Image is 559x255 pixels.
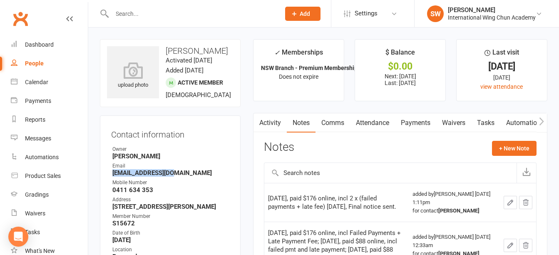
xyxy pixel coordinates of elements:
strong: [PERSON_NAME] [438,207,479,214]
div: Member Number [112,212,229,220]
div: Messages [25,135,51,142]
a: Attendance [350,113,395,132]
button: Add [285,7,320,21]
strong: S15672 [112,220,229,227]
div: People [25,60,44,67]
h3: Notes [264,141,294,156]
span: Settings [355,4,378,23]
div: [DATE] [464,73,539,82]
a: Tasks [471,113,500,132]
strong: [PERSON_NAME] [112,152,229,160]
strong: 0411 634 353 [112,186,229,194]
a: Product Sales [11,167,88,185]
div: Automations [25,154,59,160]
h3: [PERSON_NAME] [107,46,234,55]
strong: [EMAIL_ADDRESS][DOMAIN_NAME] [112,169,229,177]
div: International Wing Chun Academy [448,14,536,21]
a: view attendance [480,83,523,90]
div: Calendar [25,79,48,85]
a: Messages [11,129,88,148]
div: Tasks [25,229,40,235]
a: Payments [395,113,436,132]
time: Added [DATE] [166,67,204,74]
div: Date of Birth [112,229,229,237]
a: Tasks [11,223,88,242]
div: for contact [412,207,496,215]
strong: NSW Branch - Premium Membership (12 mo. Mi... [261,65,392,71]
a: Waivers [436,113,471,132]
h3: Contact information [111,127,229,139]
strong: [DATE] [112,236,229,244]
a: Waivers [11,204,88,223]
i: ✓ [274,49,280,57]
div: [DATE] [464,62,539,71]
span: [DEMOGRAPHIC_DATA] [166,91,231,99]
div: Waivers [25,210,45,217]
time: Activated [DATE] [166,57,212,64]
div: [DATE], paid $176 online, incl 2 x (failed payments + late fee) [DATE], Final notice sent. [268,194,405,211]
div: upload photo [107,62,159,90]
div: Product Sales [25,172,61,179]
div: SW [427,5,444,22]
a: Activity [253,113,287,132]
div: Location [112,246,229,254]
div: What's New [25,247,55,254]
a: Automations [500,113,550,132]
div: added by [PERSON_NAME] [DATE] 1:11pm [412,190,496,215]
div: $ Balance [385,47,415,62]
span: Active member [178,79,223,86]
div: $0.00 [363,62,438,71]
a: Dashboard [11,35,88,54]
button: + New Note [492,141,537,156]
input: Search notes [264,163,517,183]
a: Gradings [11,185,88,204]
div: Address [112,196,229,204]
div: Reports [25,116,45,123]
a: Automations [11,148,88,167]
div: Owner [112,145,229,153]
a: Payments [11,92,88,110]
div: Email [112,162,229,170]
div: Gradings [25,191,49,198]
div: Dashboard [25,41,54,48]
div: Last visit [484,47,519,62]
a: People [11,54,88,73]
div: Memberships [274,47,323,62]
div: Payments [25,97,51,104]
a: Reports [11,110,88,129]
input: Search... [109,8,274,20]
p: Next: [DATE] Last: [DATE] [363,73,438,86]
a: Notes [287,113,316,132]
div: Mobile Number [112,179,229,187]
span: Does not expire [279,73,318,80]
div: Open Intercom Messenger [8,227,28,247]
a: Calendar [11,73,88,92]
div: [PERSON_NAME] [448,6,536,14]
strong: [STREET_ADDRESS][PERSON_NAME] [112,203,229,210]
span: Add [300,10,310,17]
a: Comms [316,113,350,132]
a: Clubworx [10,8,31,29]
